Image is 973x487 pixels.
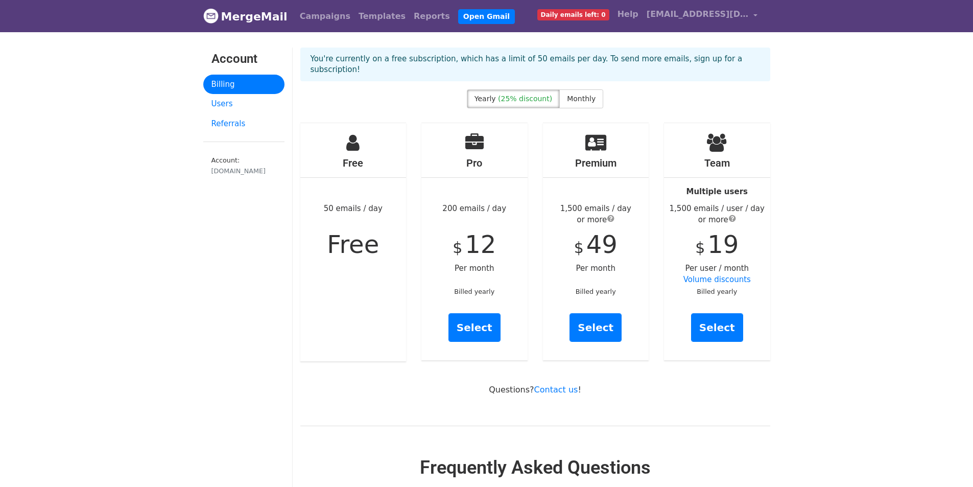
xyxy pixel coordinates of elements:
[410,6,454,27] a: Reports
[211,166,276,176] div: [DOMAIN_NAME]
[664,123,770,360] div: Per user / month
[586,230,618,259] span: 49
[707,230,739,259] span: 19
[327,230,379,259] span: Free
[354,6,410,27] a: Templates
[300,384,770,395] p: Questions? !
[537,9,609,20] span: Daily emails left: 0
[203,6,288,27] a: MergeMail
[311,54,760,75] p: You're currently on a free subscription, which has a limit of 50 emails per day. To send more ema...
[543,157,649,169] h4: Premium
[533,4,613,25] a: Daily emails left: 0
[458,9,515,24] a: Open Gmail
[300,157,407,169] h4: Free
[691,313,743,342] a: Select
[543,123,649,360] div: Per month
[686,187,748,196] strong: Multiple users
[683,275,751,284] a: Volume discounts
[643,4,762,28] a: [EMAIL_ADDRESS][DOMAIN_NAME]
[203,114,284,134] a: Referrals
[576,288,616,295] small: Billed yearly
[664,157,770,169] h4: Team
[421,157,528,169] h4: Pro
[474,95,496,103] span: Yearly
[574,239,584,257] span: $
[613,4,643,25] a: Help
[448,313,501,342] a: Select
[498,95,552,103] span: (25% discount)
[695,239,705,257] span: $
[203,8,219,24] img: MergeMail logo
[296,6,354,27] a: Campaigns
[647,8,749,20] span: [EMAIL_ADDRESS][DOMAIN_NAME]
[203,94,284,114] a: Users
[300,123,407,361] div: 50 emails / day
[534,385,578,395] a: Contact us
[543,203,649,226] div: 1,500 emails / day or more
[454,288,494,295] small: Billed yearly
[664,203,770,226] div: 1,500 emails / user / day or more
[300,457,770,479] h2: Frequently Asked Questions
[421,123,528,360] div: 200 emails / day Per month
[567,95,596,103] span: Monthly
[211,52,276,66] h3: Account
[697,288,737,295] small: Billed yearly
[453,239,462,257] span: $
[211,156,276,176] small: Account:
[203,75,284,95] a: Billing
[569,313,622,342] a: Select
[465,230,496,259] span: 12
